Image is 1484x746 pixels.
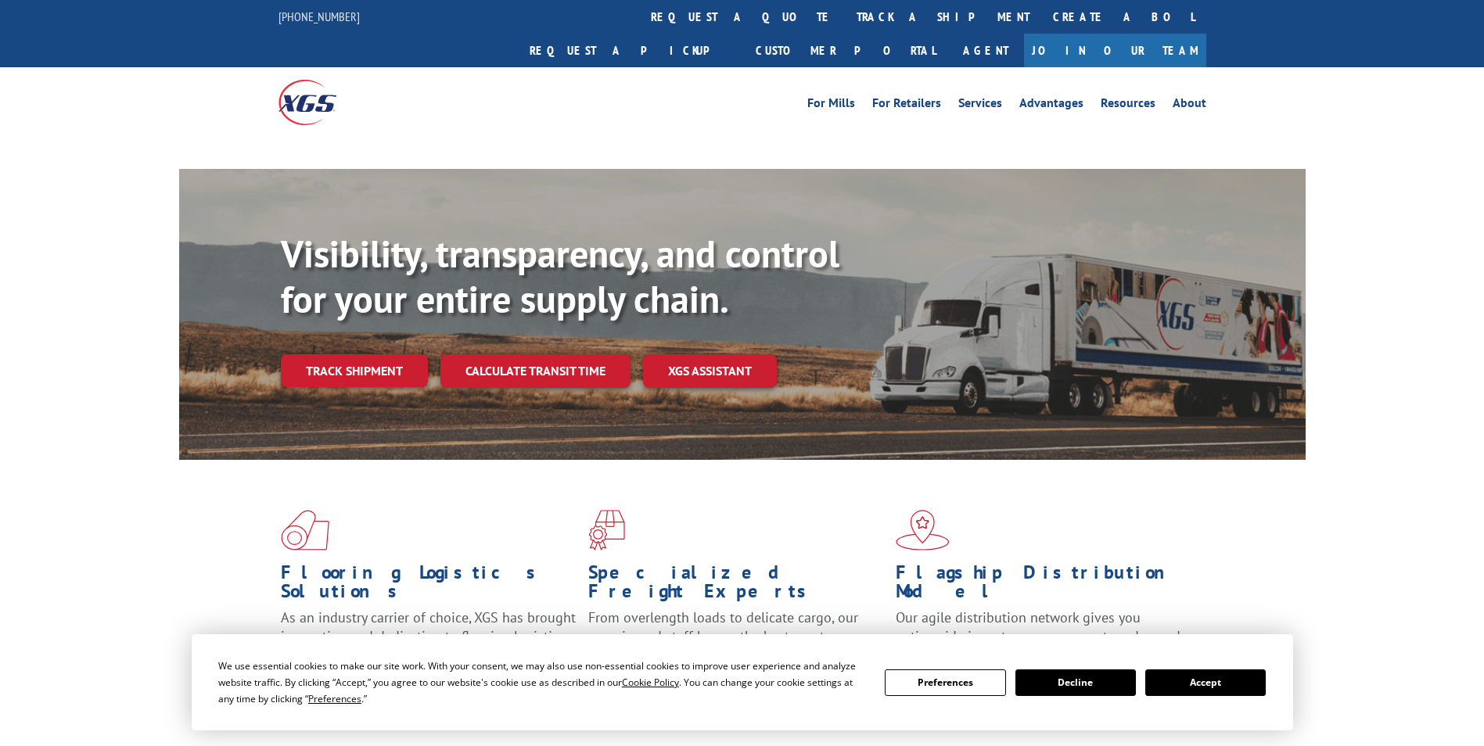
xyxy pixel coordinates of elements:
a: Services [958,97,1002,114]
a: XGS ASSISTANT [643,354,777,388]
a: [PHONE_NUMBER] [278,9,360,24]
img: xgs-icon-focused-on-flooring-red [588,510,625,551]
a: Customer Portal [744,34,947,67]
a: Resources [1101,97,1155,114]
a: Request a pickup [518,34,744,67]
img: xgs-icon-flagship-distribution-model-red [896,510,950,551]
div: Cookie Consent Prompt [192,634,1293,730]
span: Our agile distribution network gives you nationwide inventory management on demand. [896,608,1184,645]
h1: Flagship Distribution Model [896,563,1191,608]
a: For Retailers [872,97,941,114]
a: For Mills [807,97,855,114]
a: Calculate transit time [440,354,631,388]
a: Agent [947,34,1024,67]
h1: Specialized Freight Experts [588,563,884,608]
span: Cookie Policy [622,676,679,689]
h1: Flooring Logistics Solutions [281,563,577,608]
button: Preferences [885,669,1005,696]
a: About [1173,97,1206,114]
button: Decline [1015,669,1136,696]
div: We use essential cookies to make our site work. With your consent, we may also use non-essential ... [218,658,866,707]
span: As an industry carrier of choice, XGS has brought innovation and dedication to flooring logistics... [281,608,576,664]
img: xgs-icon-total-supply-chain-intelligence-red [281,510,329,551]
a: Advantages [1019,97,1083,114]
a: Track shipment [281,354,428,387]
span: Preferences [308,692,361,705]
a: Join Our Team [1024,34,1206,67]
button: Accept [1145,669,1266,696]
b: Visibility, transparency, and control for your entire supply chain. [281,229,839,323]
p: From overlength loads to delicate cargo, our experienced staff knows the best way to move your fr... [588,608,884,678]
